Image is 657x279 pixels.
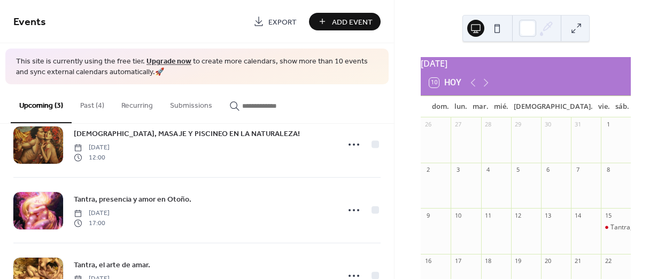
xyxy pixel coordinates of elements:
span: Export [268,17,297,28]
div: 17 [454,257,462,265]
div: 26 [424,121,432,129]
button: Add Event [309,13,381,30]
span: 12:00 [74,153,110,162]
div: sáb. [613,96,632,117]
div: [DEMOGRAPHIC_DATA]. [511,96,596,117]
div: 18 [484,257,492,265]
div: lun. [452,96,470,117]
div: 31 [574,121,582,129]
div: 5 [514,166,522,174]
div: vie. [596,96,613,117]
div: 12 [514,211,522,219]
span: [DATE] [74,209,110,218]
div: 19 [514,257,522,265]
div: 15 [604,211,612,219]
div: 29 [514,121,522,129]
div: Tantra, el arte de amar. [601,223,631,232]
span: 17:00 [74,218,110,228]
button: 10Hoy [426,75,465,90]
div: mar. [470,96,491,117]
div: 20 [544,257,552,265]
button: Recurring [113,84,161,122]
div: 16 [424,257,432,265]
div: 28 [484,121,492,129]
div: 27 [454,121,462,129]
div: 1 [604,121,612,129]
span: This site is currently using the free tier. to create more calendars, show more than 10 events an... [16,57,378,77]
span: Add Event [332,17,373,28]
a: Tantra, presencia y amor en Otoño. [74,193,191,205]
span: Tantra, el arte de amar. [74,260,150,271]
div: 2 [424,166,432,174]
div: 11 [484,211,492,219]
button: Upcoming (3) [11,84,72,123]
button: Past (4) [72,84,113,122]
div: 14 [574,211,582,219]
a: Upgrade now [146,54,191,69]
div: 3 [454,166,462,174]
a: Tantra, el arte de amar. [74,259,150,271]
div: 7 [574,166,582,174]
span: Tantra, presencia y amor en Otoño. [74,194,191,205]
a: Export [245,13,305,30]
div: 8 [604,166,612,174]
span: [DATE] [74,143,110,153]
div: 21 [574,257,582,265]
div: 22 [604,257,612,265]
div: 6 [544,166,552,174]
div: dom. [429,96,452,117]
div: 30 [544,121,552,129]
div: 13 [544,211,552,219]
div: 10 [454,211,462,219]
div: mié. [491,96,511,117]
span: Events [13,12,46,33]
a: [DEMOGRAPHIC_DATA], MASAJE Y PISCINEO EN LA NATURALEZA! [74,127,300,140]
div: [DATE] [421,57,631,70]
div: 4 [484,166,492,174]
div: 9 [424,211,432,219]
span: [DEMOGRAPHIC_DATA], MASAJE Y PISCINEO EN LA NATURALEZA! [74,129,300,140]
button: Submissions [161,84,221,122]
